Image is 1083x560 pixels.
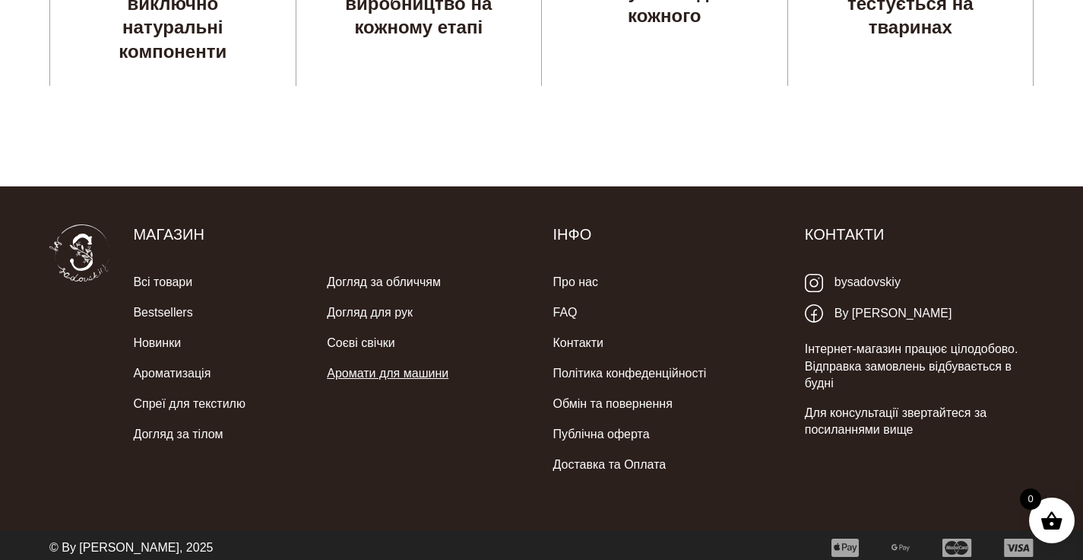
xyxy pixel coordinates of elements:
[553,267,597,297] a: Про нас
[805,341,1034,392] p: Інтернет-магазин працює цілодобово. Відправка замовлень відбувається в будні
[133,297,192,328] a: Bestsellers
[133,267,192,297] a: Всі товари
[133,389,245,419] a: Спреї для текстилю
[49,539,213,556] p: © By [PERSON_NAME], 2025
[553,419,649,450] a: Публічна оферта
[805,298,952,329] a: By [PERSON_NAME]
[553,224,781,244] h5: Інфо
[133,224,530,244] h5: Магазин
[133,419,223,450] a: Догляд за тілом
[553,297,577,328] a: FAQ
[133,358,211,389] a: Ароматизація
[553,358,706,389] a: Політика конфеденційності
[805,405,1034,439] p: Для консультації звертайтеся за посиланнями вище
[805,224,1034,244] h5: Контакти
[1020,488,1041,510] span: 0
[327,328,394,358] a: Соєві свічки
[553,328,603,358] a: Контакти
[133,328,181,358] a: Новинки
[327,267,441,297] a: Догляд за обличчям
[553,389,672,419] a: Обмін та повернення
[805,267,901,298] a: bysadovskiy
[327,297,413,328] a: Догляд для рук
[553,450,666,480] a: Доставка та Оплата
[327,358,448,389] a: Аромати для машини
